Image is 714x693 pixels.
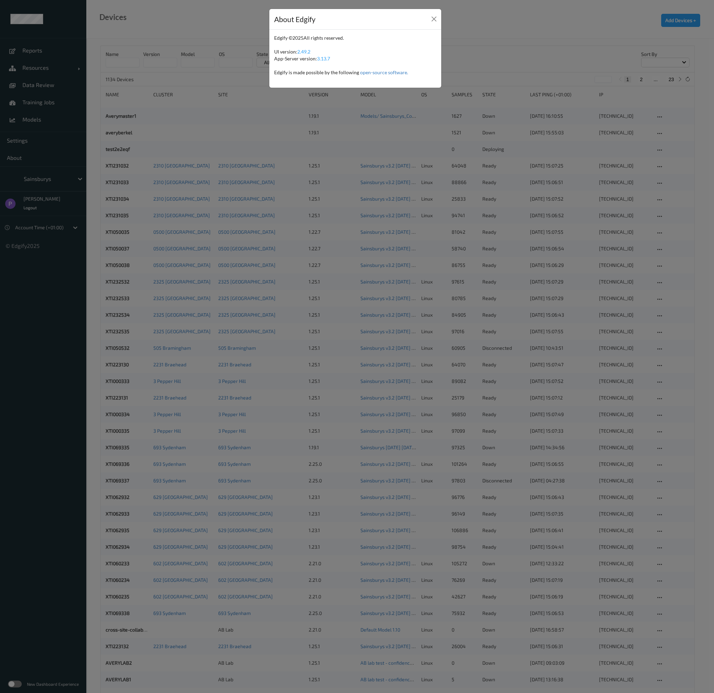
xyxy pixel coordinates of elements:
[274,14,316,25] div: About Edgify
[297,49,310,55] span: 2.49.2
[429,14,439,24] button: Close
[360,69,408,75] a: open-source software.
[317,56,330,61] span: 3.13.7
[274,35,436,83] div: Edgify © 2025 All rights reserved. UI version: App-Server version: Edgify is made possible by the...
